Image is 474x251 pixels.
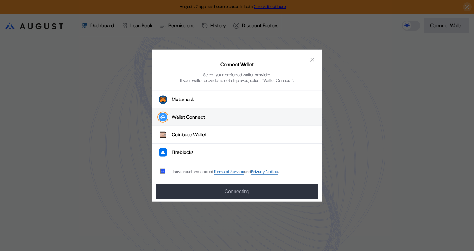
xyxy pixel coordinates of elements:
[214,169,244,175] a: Terms of Service
[172,114,205,120] div: Wallet Connect
[172,169,279,175] div: I have read and accept .
[180,77,294,83] div: If your wallet provider is not displayed, select "Wallet Connect".
[159,130,167,139] img: Coinbase Wallet
[172,131,207,138] div: Coinbase Wallet
[152,144,322,161] button: FireblocksFireblocks
[152,126,322,144] button: Coinbase WalletCoinbase Wallet
[159,148,167,157] img: Fireblocks
[172,149,193,155] div: Fireblocks
[172,96,194,103] div: Metamask
[244,169,251,174] span: and
[251,169,278,175] a: Privacy Notice
[203,72,271,77] div: Select your preferred wallet provider.
[152,108,322,126] button: Wallet Connect
[156,184,318,199] button: Connecting
[220,61,254,68] h2: Connect Wallet
[152,91,322,108] button: Metamask
[307,55,317,65] button: close modal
